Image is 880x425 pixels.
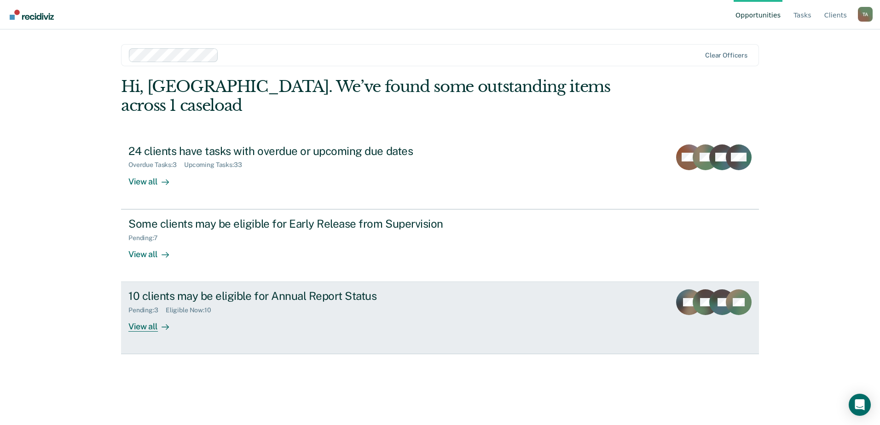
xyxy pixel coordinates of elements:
[128,169,180,187] div: View all
[184,161,249,169] div: Upcoming Tasks : 33
[121,77,631,115] div: Hi, [GEOGRAPHIC_DATA]. We’ve found some outstanding items across 1 caseload
[705,52,747,59] div: Clear officers
[128,314,180,332] div: View all
[128,144,452,158] div: 24 clients have tasks with overdue or upcoming due dates
[128,217,452,230] div: Some clients may be eligible for Early Release from Supervision
[128,289,452,303] div: 10 clients may be eligible for Annual Report Status
[128,241,180,259] div: View all
[10,10,54,20] img: Recidiviz
[166,306,219,314] div: Eligible Now : 10
[128,234,165,242] div: Pending : 7
[858,7,873,22] div: T A
[121,137,759,209] a: 24 clients have tasks with overdue or upcoming due datesOverdue Tasks:3Upcoming Tasks:33View all
[858,7,873,22] button: Profile dropdown button
[121,282,759,354] a: 10 clients may be eligible for Annual Report StatusPending:3Eligible Now:10View all
[128,306,166,314] div: Pending : 3
[128,161,184,169] div: Overdue Tasks : 3
[849,394,871,416] div: Open Intercom Messenger
[121,209,759,282] a: Some clients may be eligible for Early Release from SupervisionPending:7View all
